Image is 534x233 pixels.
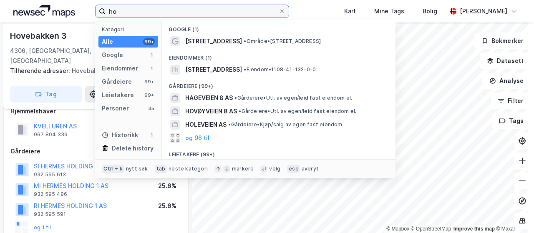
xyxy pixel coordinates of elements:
span: HOVØYVEIEN 8 AS [185,106,237,116]
div: 99+ [143,38,155,45]
div: Leietakere [102,90,134,100]
iframe: Chat Widget [492,193,534,233]
button: Tags [492,113,531,129]
div: nytt søk [126,165,148,172]
button: Analyse [482,73,531,89]
img: logo.a4113a55bc3d86da70a041830d287a7e.svg [13,5,75,18]
div: 35 [148,105,155,112]
button: Bokmerker [474,33,531,49]
span: Område • [STREET_ADDRESS] [244,38,321,45]
div: Hjemmelshaver [10,106,181,116]
span: HOLEVEIEN AS [185,120,227,130]
button: Tag [10,86,82,103]
div: markere [232,165,254,172]
span: Gårdeiere • Kjøp/salg av egen fast eiendom [228,121,342,128]
div: 932 595 486 [34,191,67,198]
span: • [228,121,231,128]
div: 25.6% [158,181,176,191]
div: Eiendommer [102,63,138,73]
span: • [244,66,246,73]
a: Improve this map [453,226,495,232]
div: 932 595 591 [34,211,66,218]
div: 25.6% [158,201,176,211]
div: Gårdeiere [10,146,181,156]
div: Eiendommer (1) [162,48,395,63]
div: 1 [148,52,155,58]
a: OpenStreetMap [411,226,451,232]
div: 932 595 613 [34,171,66,178]
div: Gårdeiere (99+) [162,76,395,91]
div: 1 [148,65,155,72]
button: og 96 til [185,133,209,143]
div: Leietakere (99+) [162,145,395,160]
span: Gårdeiere • Utl. av egen/leid fast eiendom el. [239,108,356,115]
span: • [239,108,241,114]
div: Kontrollprogram for chat [492,193,534,233]
div: 99+ [143,92,155,98]
div: neste kategori [169,165,208,172]
div: 4306, [GEOGRAPHIC_DATA], [GEOGRAPHIC_DATA] [10,46,139,66]
div: Google [102,50,123,60]
div: Bolig [423,6,437,16]
div: Kart [344,6,356,16]
div: esc [287,165,300,173]
div: Historikk [102,130,138,140]
div: Alle [102,37,113,47]
div: Kategori [102,26,158,33]
div: avbryt [302,165,319,172]
span: Gårdeiere • Utl. av egen/leid fast eiendom el. [234,95,352,101]
div: Hovebakken 5 [10,66,175,76]
span: • [244,38,246,44]
button: Filter [491,93,531,109]
div: velg [269,165,280,172]
input: Søk på adresse, matrikkel, gårdeiere, leietakere eller personer [106,5,279,18]
div: Delete history [112,143,154,153]
div: 967 804 339 [34,131,68,138]
div: Gårdeiere [102,77,132,87]
div: 1 [148,132,155,138]
a: Mapbox [386,226,409,232]
div: [PERSON_NAME] [460,6,507,16]
span: HAGEVEIEN 8 AS [185,93,233,103]
span: Eiendom • 1108-41-132-0-0 [244,66,316,73]
div: 99+ [143,78,155,85]
span: [STREET_ADDRESS] [185,36,242,46]
div: Ctrl + k [102,165,124,173]
div: Personer [102,103,129,113]
div: tab [155,165,167,173]
span: Tilhørende adresser: [10,67,72,74]
span: [STREET_ADDRESS] [185,65,242,75]
div: Mine Tags [374,6,404,16]
div: Google (1) [162,20,395,35]
div: Hovebakken 3 [10,29,68,43]
span: • [234,95,237,101]
button: Datasett [480,53,531,69]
